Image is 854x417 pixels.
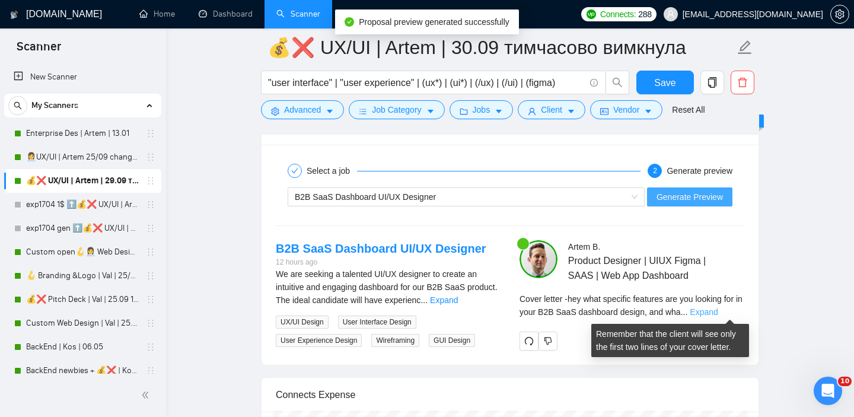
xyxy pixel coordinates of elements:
[10,5,18,24] img: logo
[667,10,675,18] span: user
[430,295,458,305] a: Expand
[146,319,155,328] span: holder
[146,342,155,352] span: holder
[26,145,139,169] a: 👩‍💼UX/UI | Artem 25/09 changed start
[338,316,416,329] span: User Interface Design
[653,167,657,175] span: 2
[146,152,155,162] span: holder
[268,75,585,90] input: Search Freelance Jobs...
[495,107,503,116] span: caret-down
[276,334,362,347] span: User Experience Design
[26,311,139,335] a: Custom Web Design | Val | 25.09 filters changed
[359,17,509,27] span: Proposal preview generated successfully
[14,65,152,89] a: New Scanner
[276,268,501,307] div: We are seeking a talented UI/UX designer to create an intuitive and engaging dashboard for our B2...
[26,193,139,217] a: exp1704 1$ ⬆️💰❌ UX/UI | Artem
[518,100,585,119] button: userClientcaret-down
[590,100,662,119] button: idcardVendorcaret-down
[590,79,598,87] span: info-circle
[520,240,557,278] img: c1AH5geWWtUbtJPDFSzD8Vve7pWp-z-oOwlL5KkKYpvY5fd-jsr1jlUPfVoG4XRcWO
[731,77,754,88] span: delete
[647,187,732,206] button: Generate Preview
[690,307,718,317] a: Expand
[26,240,139,264] a: Custom open🪝👩‍💼 Web Design | Artem25/09 other start
[284,103,321,116] span: Advanced
[7,38,71,63] span: Scanner
[349,100,444,119] button: barsJob Categorycaret-down
[613,103,639,116] span: Vendor
[372,103,421,116] span: Job Category
[830,5,849,24] button: setting
[737,40,753,55] span: edit
[295,192,436,202] span: B2B SaaS Dashboard UI/UX Designer
[276,378,744,412] div: Connects Expense
[261,100,344,119] button: settingAdvancedcaret-down
[26,264,139,288] a: 🪝 Branding &Logo | Val | 25/09 added other start
[141,389,153,401] span: double-left
[638,8,651,21] span: 288
[26,169,139,193] a: 💰❌ UX/UI | Artem | 29.09 тимчасово вимкнула
[520,292,744,319] div: Remember that the client will see only the first two lines of your cover letter.
[838,377,852,386] span: 10
[814,377,842,405] iframe: Intercom live chat
[307,164,357,178] div: Select a job
[701,77,724,88] span: copy
[600,8,636,21] span: Connects:
[830,9,849,19] a: setting
[700,71,724,94] button: copy
[276,316,329,329] span: UX/UI Design
[26,335,139,359] a: BackEnd | Kos | 06.05
[267,33,735,62] input: Scanner name...
[667,164,732,178] div: Generate preview
[146,224,155,233] span: holder
[359,107,367,116] span: bars
[146,295,155,304] span: holder
[520,336,538,346] span: redo
[591,324,749,357] div: Remember that the client will see only the first two lines of your cover letter.
[276,242,486,255] a: B2B SaaS Dashboard UI/UX Designer
[146,247,155,257] span: holder
[146,200,155,209] span: holder
[600,107,608,116] span: idcard
[31,94,78,117] span: My Scanners
[420,295,428,305] span: ...
[371,334,419,347] span: Wireframing
[544,336,552,346] span: dislike
[199,9,253,19] a: dashboardDashboard
[520,294,743,317] span: Cover letter - hey what specific features are you looking for in your B2B SaaS dashboard design, ...
[473,103,490,116] span: Jobs
[146,271,155,281] span: holder
[587,9,596,19] img: upwork-logo.png
[271,107,279,116] span: setting
[568,242,600,252] span: Artem B .
[541,103,562,116] span: Client
[291,167,298,174] span: check
[146,129,155,138] span: holder
[426,107,435,116] span: caret-down
[26,122,139,145] a: Enterprise Des | Artem | 13.01
[606,77,629,88] span: search
[4,65,161,89] li: New Scanner
[681,307,688,317] span: ...
[276,9,320,19] a: searchScanner
[528,107,536,116] span: user
[672,103,705,116] a: Reset All
[139,9,175,19] a: homeHome
[606,71,629,94] button: search
[26,288,139,311] a: 💰❌ Pitch Deck | Val | 25.09 16% view
[644,107,652,116] span: caret-down
[146,176,155,186] span: holder
[657,190,723,203] span: Generate Preview
[538,332,557,351] button: dislike
[429,334,475,347] span: GUI Design
[568,253,709,283] span: Product Designer | UIUX Figma | SAAS | Web App Dashboard
[460,107,468,116] span: folder
[567,107,575,116] span: caret-down
[146,366,155,375] span: holder
[731,71,754,94] button: delete
[9,101,27,110] span: search
[450,100,514,119] button: folderJobscaret-down
[654,75,675,90] span: Save
[26,217,139,240] a: exp1704 gen ⬆️💰❌ UX/UI | Artem
[831,9,849,19] span: setting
